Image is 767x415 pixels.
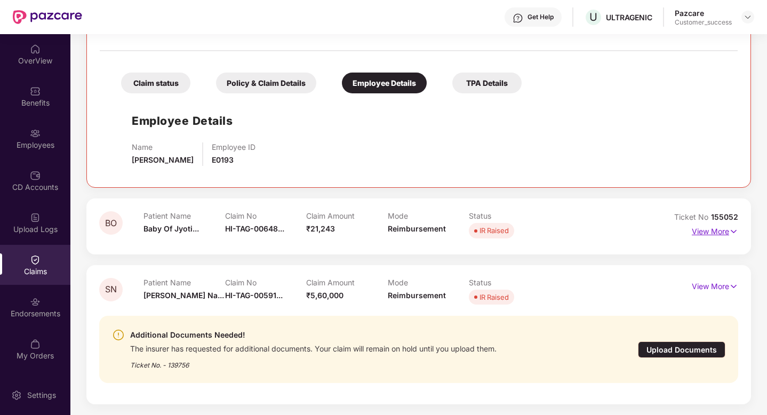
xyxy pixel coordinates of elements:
span: [PERSON_NAME] [132,155,194,164]
img: New Pazcare Logo [13,10,82,24]
p: Status [469,278,550,287]
div: IR Raised [480,225,509,236]
div: Claim status [121,73,190,93]
span: Reimbursement [388,224,446,233]
p: Status [469,211,550,220]
div: Employee Details [342,73,427,93]
span: SN [105,285,117,294]
img: svg+xml;base64,PHN2ZyBpZD0iRHJvcGRvd24tMzJ4MzIiIHhtbG5zPSJodHRwOi8vd3d3LnczLm9yZy8yMDAwL3N2ZyIgd2... [744,13,752,21]
p: Mode [388,278,469,287]
img: svg+xml;base64,PHN2ZyBpZD0iQmVuZWZpdHMiIHhtbG5zPSJodHRwOi8vd3d3LnczLm9yZy8yMDAwL3N2ZyIgd2lkdGg9Ij... [30,86,41,97]
p: View More [692,223,738,237]
div: Ticket No. - 139756 [130,354,497,370]
div: The insurer has requested for additional documents. Your claim will remain on hold until you uplo... [130,341,497,354]
p: Mode [388,211,469,220]
span: Baby Of Jyoti... [143,224,199,233]
div: ULTRAGENIC [606,12,652,22]
span: [PERSON_NAME] Na... [143,291,224,300]
p: View More [692,278,738,292]
img: svg+xml;base64,PHN2ZyBpZD0iQ0RfQWNjb3VudHMiIGRhdGEtbmFtZT0iQ0QgQWNjb3VudHMiIHhtbG5zPSJodHRwOi8vd3... [30,170,41,181]
span: 155052 [711,212,738,221]
img: svg+xml;base64,PHN2ZyBpZD0iRW5kb3JzZW1lbnRzIiB4bWxucz0iaHR0cDovL3d3dy53My5vcmcvMjAwMC9zdmciIHdpZH... [30,297,41,307]
p: Name [132,142,194,151]
span: E0193 [212,155,234,164]
span: ₹21,243 [306,224,335,233]
div: Get Help [528,13,554,21]
span: Ticket No [674,212,711,221]
div: Settings [24,390,59,401]
p: Patient Name [143,278,225,287]
span: Reimbursement [388,291,446,300]
div: Policy & Claim Details [216,73,316,93]
img: svg+xml;base64,PHN2ZyBpZD0iSG9tZSIgeG1sbnM9Imh0dHA6Ly93d3cudzMub3JnLzIwMDAvc3ZnIiB3aWR0aD0iMjAiIG... [30,44,41,54]
h1: Employee Details [132,112,233,130]
img: svg+xml;base64,PHN2ZyBpZD0iVXBsb2FkX0xvZ3MiIGRhdGEtbmFtZT0iVXBsb2FkIExvZ3MiIHhtbG5zPSJodHRwOi8vd3... [30,212,41,223]
img: svg+xml;base64,PHN2ZyBpZD0iU2V0dGluZy0yMHgyMCIgeG1sbnM9Imh0dHA6Ly93d3cudzMub3JnLzIwMDAvc3ZnIiB3aW... [11,390,22,401]
img: svg+xml;base64,PHN2ZyBpZD0iTXlfT3JkZXJzIiBkYXRhLW5hbWU9Ik15IE9yZGVycyIgeG1sbnM9Imh0dHA6Ly93d3cudz... [30,339,41,349]
p: Claim No [225,278,307,287]
div: TPA Details [452,73,522,93]
img: svg+xml;base64,PHN2ZyBpZD0iV2FybmluZ18tXzI0eDI0IiBkYXRhLW5hbWU9Ildhcm5pbmcgLSAyNHgyNCIgeG1sbnM9Im... [112,329,125,341]
span: HI-TAG-00648... [225,224,284,233]
div: Additional Documents Needed! [130,329,497,341]
img: svg+xml;base64,PHN2ZyBpZD0iSGVscC0zMngzMiIgeG1sbnM9Imh0dHA6Ly93d3cudzMub3JnLzIwMDAvc3ZnIiB3aWR0aD... [513,13,523,23]
img: svg+xml;base64,PHN2ZyBpZD0iQ2xhaW0iIHhtbG5zPSJodHRwOi8vd3d3LnczLm9yZy8yMDAwL3N2ZyIgd2lkdGg9IjIwIi... [30,254,41,265]
p: Patient Name [143,211,225,220]
span: ₹5,60,000 [306,291,343,300]
p: Claim No [225,211,307,220]
div: Upload Documents [638,341,725,358]
p: Claim Amount [306,278,388,287]
img: svg+xml;base64,PHN2ZyB4bWxucz0iaHR0cDovL3d3dy53My5vcmcvMjAwMC9zdmciIHdpZHRoPSIxNyIgaGVpZ2h0PSIxNy... [729,281,738,292]
div: Customer_success [675,18,732,27]
p: Employee ID [212,142,255,151]
span: BO [105,219,117,228]
img: svg+xml;base64,PHN2ZyB4bWxucz0iaHR0cDovL3d3dy53My5vcmcvMjAwMC9zdmciIHdpZHRoPSIxNyIgaGVpZ2h0PSIxNy... [729,226,738,237]
div: IR Raised [480,292,509,302]
span: HI-TAG-00591... [225,291,283,300]
img: svg+xml;base64,PHN2ZyBpZD0iRW1wbG95ZWVzIiB4bWxucz0iaHR0cDovL3d3dy53My5vcmcvMjAwMC9zdmciIHdpZHRoPS... [30,128,41,139]
p: Claim Amount [306,211,388,220]
span: U [589,11,597,23]
div: Pazcare [675,8,732,18]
